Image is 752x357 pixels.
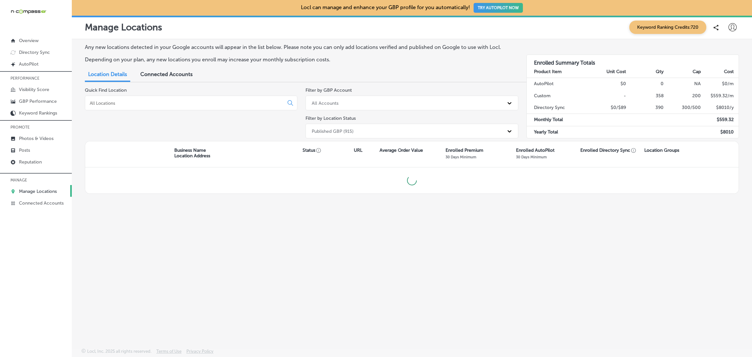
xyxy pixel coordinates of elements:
td: - [589,90,627,102]
td: $ 559.32 /m [701,90,739,102]
td: 390 [626,102,664,114]
p: Manage Locations [19,189,57,194]
p: Depending on your plan, any new locations you enroll may increase your monthly subscription costs. [85,56,510,63]
span: Connected Accounts [140,71,193,77]
td: Monthly Total [527,114,589,126]
p: Manage Locations [85,22,162,33]
p: Business Name Location Address [174,147,210,159]
button: TRY AUTOPILOT NOW [474,3,523,13]
td: $ 559.32 [701,114,739,126]
p: Location Groups [644,147,679,153]
td: NA [664,78,701,90]
img: 660ab0bf-5cc7-4cb8-ba1c-48b5ae0f18e60NCTV_CLogo_TV_Black_-500x88.png [10,8,46,15]
p: Overview [19,38,39,43]
div: Published GBP (915) [312,128,353,134]
td: $0 [589,78,627,90]
td: $ 8010 [701,126,739,138]
td: AutoPilot [527,78,589,90]
p: Enrolled Directory Sync [580,147,636,153]
label: Quick Find Location [85,87,127,93]
p: Photos & Videos [19,136,54,141]
td: 0 [626,78,664,90]
p: AutoPilot [19,61,39,67]
p: Connected Accounts [19,200,64,206]
h3: Enrolled Summary Totals [527,55,739,66]
p: Keyword Rankings [19,110,57,116]
td: Yearly Total [527,126,589,138]
td: Directory Sync [527,102,589,114]
label: Filter by GBP Account [305,87,352,93]
span: Keyword Ranking Credits: 720 [629,21,706,34]
th: Qty [626,66,664,78]
td: $ 0 /m [701,78,739,90]
p: Directory Sync [19,50,50,55]
p: GBP Performance [19,99,57,104]
p: Locl, Inc. 2025 all rights reserved. [87,349,151,354]
td: 358 [626,90,664,102]
div: All Accounts [312,100,338,106]
p: 30 Days Minimum [516,155,547,159]
th: Cap [664,66,701,78]
p: Status [303,147,354,153]
td: 200 [664,90,701,102]
a: Privacy Policy [186,349,213,357]
td: 300/500 [664,102,701,114]
p: URL [354,147,362,153]
span: Location Details [88,71,127,77]
p: Reputation [19,159,42,165]
p: Any new locations detected in your Google accounts will appear in the list below. Please note you... [85,44,510,50]
td: $ 8010 /y [701,102,739,114]
p: Enrolled Premium [446,147,483,153]
input: All Locations [89,100,282,106]
td: Custom [527,90,589,102]
p: Visibility Score [19,87,49,92]
p: Average Order Value [380,147,423,153]
strong: Product Item [534,69,562,74]
a: Terms of Use [156,349,181,357]
th: Unit Cost [589,66,627,78]
p: Posts [19,147,30,153]
td: $0/$89 [589,102,627,114]
p: 30 Days Minimum [446,155,476,159]
label: Filter by Location Status [305,116,356,121]
p: Enrolled AutoPilot [516,147,555,153]
th: Cost [701,66,739,78]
